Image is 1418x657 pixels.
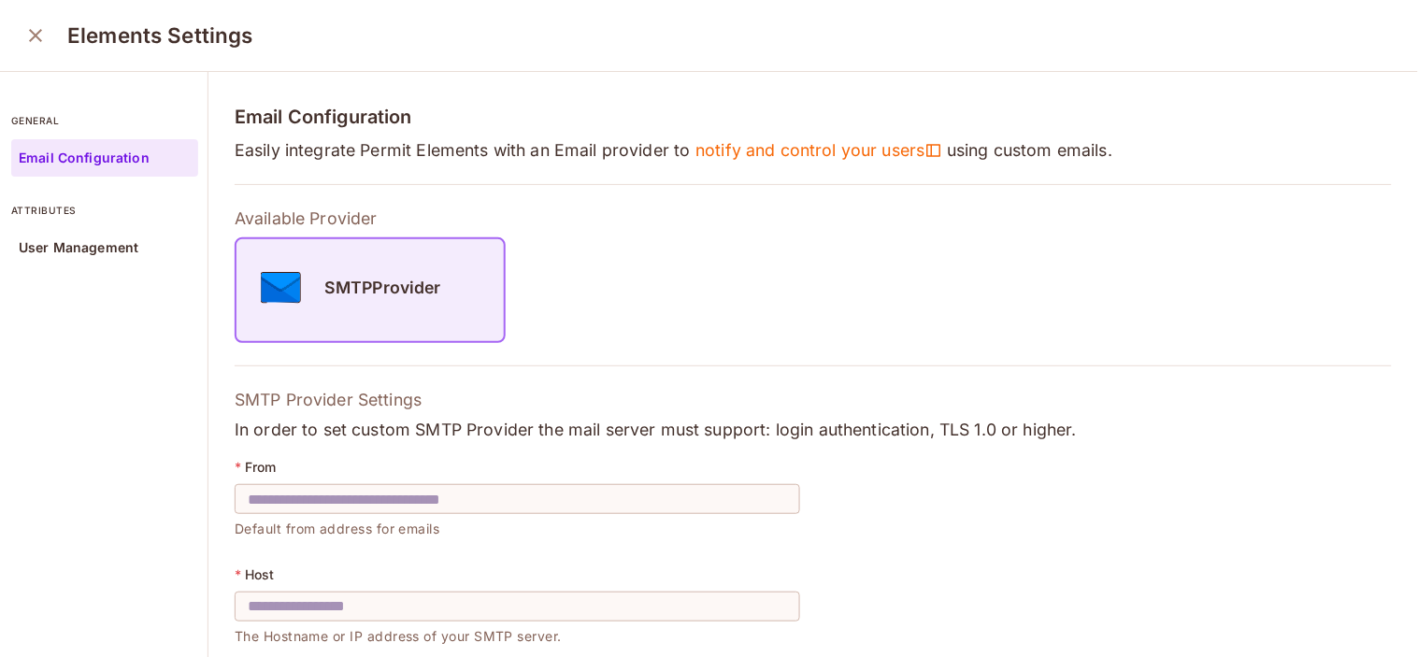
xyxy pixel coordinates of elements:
p: Host [245,567,275,582]
p: From [245,460,277,475]
p: general [11,113,198,128]
p: Default from address for emails [235,514,800,536]
p: Easily integrate Permit Elements with an Email provider to using custom emails. [235,139,1392,162]
p: attributes [11,203,198,218]
p: In order to set custom SMTP Provider the mail server must support: login authentication, TLS 1.0 ... [235,419,1392,441]
p: Available Provider [235,207,1392,230]
h3: Elements Settings [67,22,253,49]
h5: SMTPProvider [324,279,441,297]
p: SMTP Provider Settings [235,389,1392,411]
p: The Hostname or IP address of your SMTP server. [235,621,800,644]
p: Email Configuration [19,150,150,165]
span: notify and control your users [695,139,942,162]
p: User Management [19,240,138,255]
button: close [17,17,54,54]
h4: Email Configuration [235,106,1392,128]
